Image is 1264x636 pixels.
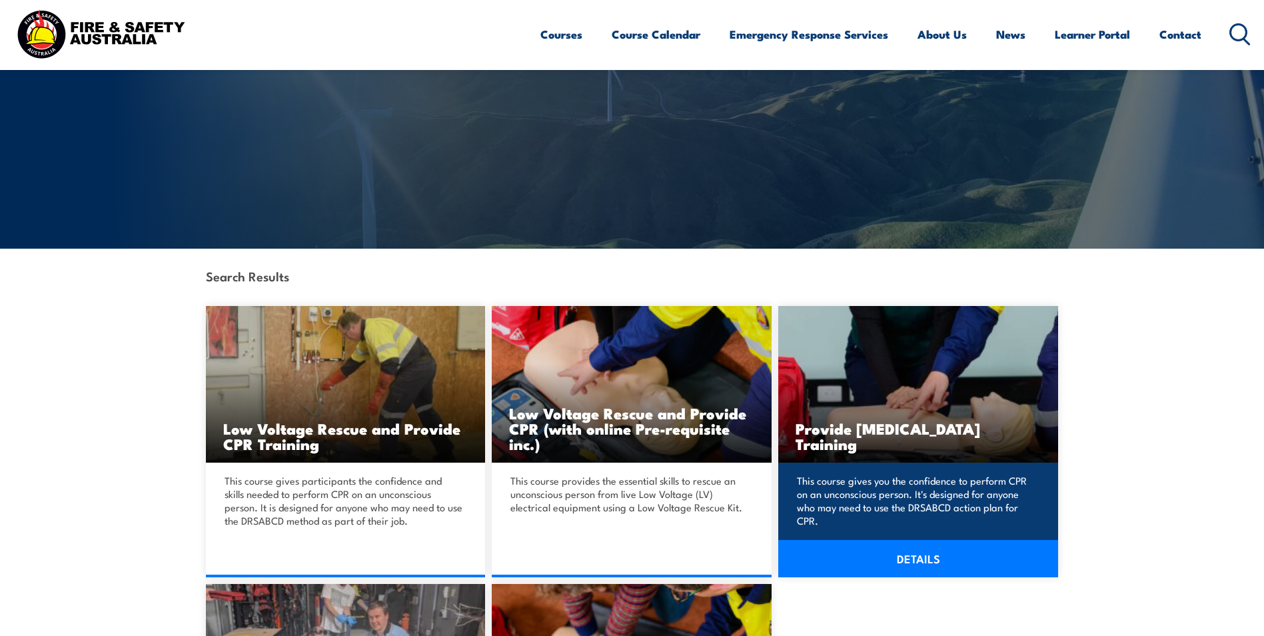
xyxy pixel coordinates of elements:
a: News [996,17,1025,52]
img: Low Voltage Rescue and Provide CPR (with online Pre-requisite inc.) [492,306,772,463]
p: This course gives you the confidence to perform CPR on an unconscious person. It's designed for a... [797,474,1035,527]
h3: Low Voltage Rescue and Provide CPR Training [223,421,468,451]
a: Courses [540,17,582,52]
a: Course Calendar [612,17,700,52]
p: This course gives participants the confidence and skills needed to perform CPR on an unconscious ... [225,474,463,527]
img: Low Voltage Rescue and Provide CPR [206,306,486,463]
a: Provide [MEDICAL_DATA] Training [778,306,1058,463]
a: Learner Portal [1055,17,1130,52]
a: Low Voltage Rescue and Provide CPR Training [206,306,486,463]
a: About Us [918,17,967,52]
h3: Provide [MEDICAL_DATA] Training [796,421,1041,451]
p: This course provides the essential skills to rescue an unconscious person from live Low Voltage (... [510,474,749,514]
a: Emergency Response Services [730,17,888,52]
img: Provide Cardiopulmonary Resuscitation Training [778,306,1058,463]
a: Contact [1159,17,1201,52]
strong: Search Results [206,267,289,285]
h3: Low Voltage Rescue and Provide CPR (with online Pre-requisite inc.) [509,405,754,451]
a: DETAILS [778,540,1058,577]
